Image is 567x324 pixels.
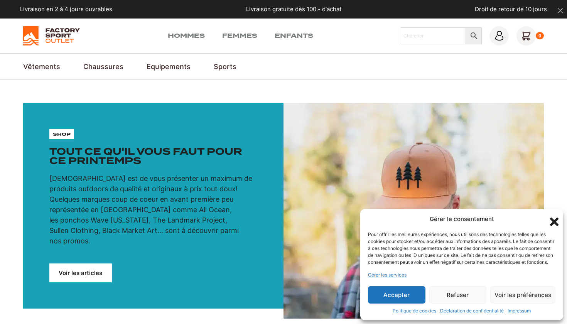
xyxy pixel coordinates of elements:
[508,307,531,314] a: Impressum
[429,286,487,304] button: Refuser
[368,231,555,266] div: Pour offrir les meilleures expériences, nous utilisons des technologies telles que les cookies po...
[214,61,236,72] a: Sports
[440,307,504,314] a: Déclaration de confidentialité
[222,31,257,40] a: Femmes
[49,147,258,165] h1: Tout ce qu'il vous faut pour ce printemps
[536,32,544,40] div: 0
[246,5,341,14] p: Livraison gratuite dès 100.- d'achat
[275,31,313,40] a: Enfants
[368,272,407,278] a: Gérer les services
[430,215,494,224] div: Gérer le consentement
[168,31,205,40] a: Hommes
[147,61,191,72] a: Equipements
[393,307,436,314] a: Politique de cookies
[49,173,258,246] p: [DEMOGRAPHIC_DATA] est de vous présenter un maximum de produits outdoors de qualité et originaux ...
[83,61,123,72] a: Chaussures
[53,131,71,138] p: shop
[23,61,60,72] a: Vêtements
[49,263,112,282] a: Voir les articles
[368,286,425,304] button: Accepter
[401,27,466,44] input: Chercher
[20,5,112,14] p: Livraison en 2 à 4 jours ouvrables
[553,4,567,17] button: dismiss
[475,5,547,14] p: Droit de retour de 10 jours
[23,26,80,46] img: Factory Sport Outlet
[548,215,555,223] div: Fermer la boîte de dialogue
[490,286,555,304] button: Voir les préférences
